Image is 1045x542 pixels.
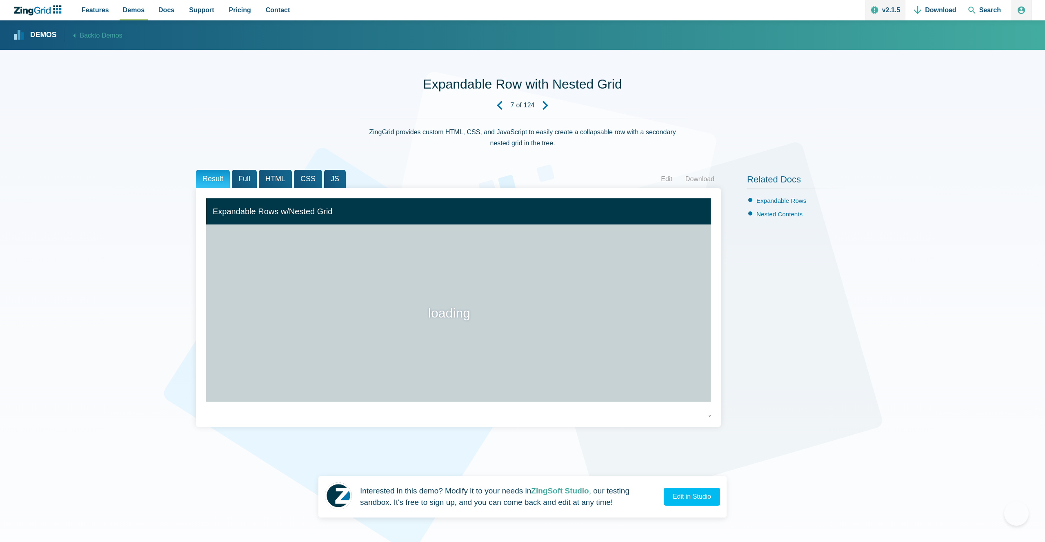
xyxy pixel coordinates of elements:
strong: 124 [524,102,535,109]
div: ZingGrid provides custom HTML, CSS, and JavaScript to easily create a collapsable row with a seco... [359,118,686,157]
strong: ZingSoft Studio [531,486,589,495]
p: Interested in this demo? Modify it to your needs in , our testing sandbox. It's free to sign up, ... [360,485,657,509]
span: Contact [266,4,290,16]
span: Support [189,4,214,16]
span: CSS [294,170,322,188]
span: Result [196,170,230,188]
span: Demos [123,4,145,16]
span: Pricing [229,4,251,16]
a: Edit in Studio [664,488,720,506]
span: to Demos [94,32,122,39]
span: Docs [158,4,174,16]
span: Back [80,30,122,41]
strong: 7 [511,102,514,109]
h1: Expandable Row with Nested Grid [423,76,622,94]
a: Edit [654,173,679,185]
div: Expandable Rows w/Nested Grid [213,204,704,218]
a: Previous Demo [489,94,511,116]
span: Features [82,4,109,16]
h2: Related Docs [747,174,849,189]
a: ZingChart Logo. Click to return to the homepage [13,5,66,16]
a: Expandable Rows [756,197,806,204]
a: Backto Demos [65,29,122,41]
a: Download [679,173,721,185]
span: HTML [259,170,292,188]
a: Next Demo [534,94,556,116]
span: JS [324,170,346,188]
span: of [516,102,521,109]
a: Nested Contents [756,211,803,218]
strong: Demos [30,31,57,39]
a: Demos [14,30,57,40]
iframe: Toggle Customer Support [1004,501,1029,526]
span: Full [232,170,257,188]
